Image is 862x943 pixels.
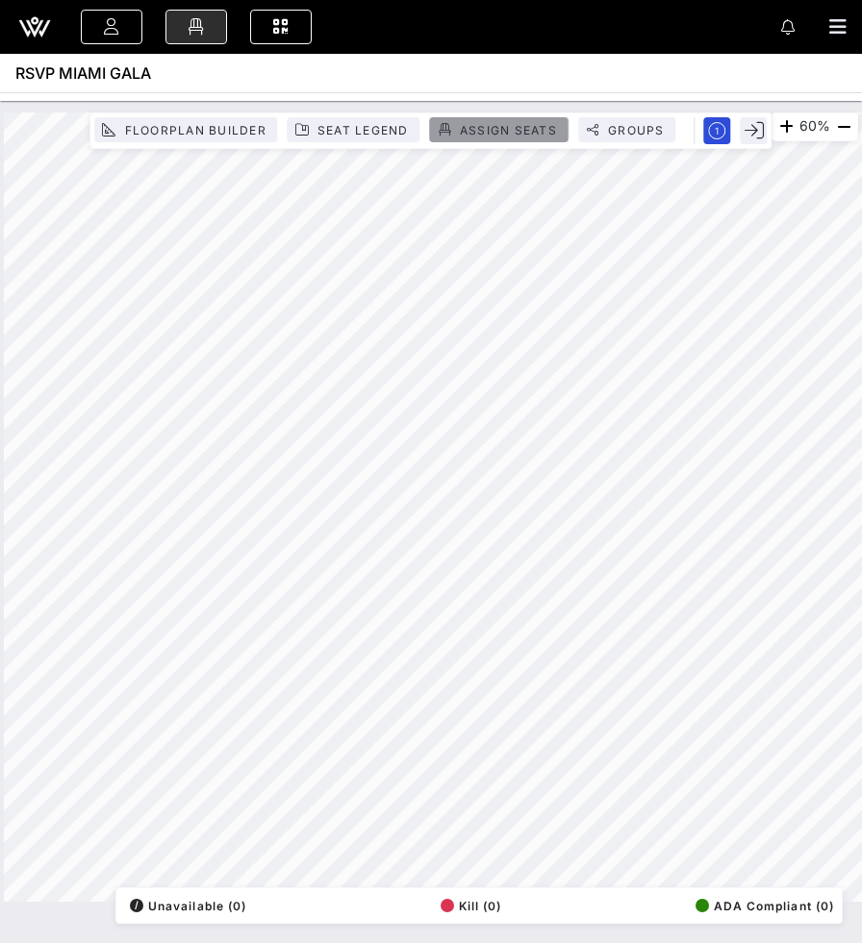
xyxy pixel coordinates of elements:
button: Groups [578,117,676,142]
div: / [130,899,143,912]
div: 60% [772,112,858,141]
button: ADA Compliant (0) [690,892,834,919]
button: Assign Seats [430,117,569,142]
span: Seat Legend [317,123,409,137]
button: Floorplan Builder [94,117,277,142]
span: Kill (0) [441,899,502,913]
span: Groups [607,123,665,137]
button: Seat Legend [288,117,420,142]
span: Floorplan Builder [123,123,266,137]
span: Assign Seats [459,123,557,137]
span: Unavailable (0) [130,899,246,913]
span: ADA Compliant (0) [696,899,834,913]
span: RSVP MIAMI GALA [15,62,151,85]
button: Kill (0) [435,892,502,919]
button: /Unavailable (0) [124,892,246,919]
